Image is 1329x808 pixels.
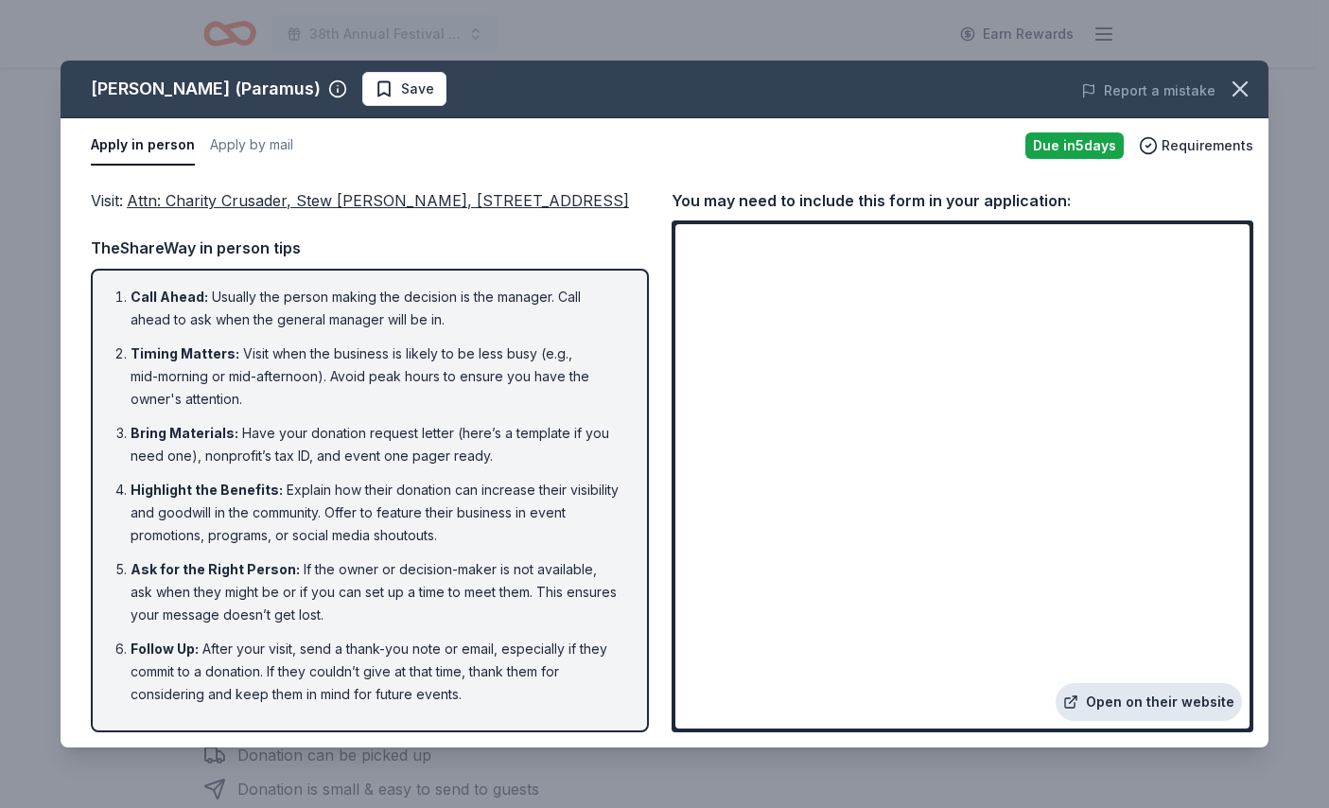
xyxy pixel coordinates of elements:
[131,289,208,305] span: Call Ahead :
[1162,134,1253,157] span: Requirements
[91,188,649,213] div: Visit :
[131,558,621,626] li: If the owner or decision-maker is not available, ask when they might be or if you can set up a ti...
[127,191,629,210] span: Attn: Charity Crusader, Stew [PERSON_NAME], [STREET_ADDRESS]
[131,479,621,547] li: Explain how their donation can increase their visibility and goodwill in the community. Offer to ...
[672,188,1253,213] div: You may need to include this form in your application:
[1139,134,1253,157] button: Requirements
[1056,683,1242,721] a: Open on their website
[131,422,621,467] li: Have your donation request letter (here’s a template if you need one), nonprofit’s tax ID, and ev...
[131,482,283,498] span: Highlight the Benefits :
[131,425,238,441] span: Bring Materials :
[401,78,434,100] span: Save
[131,641,199,657] span: Follow Up :
[91,74,321,104] div: [PERSON_NAME] (Paramus)
[1025,132,1124,159] div: Due in 5 days
[131,343,621,411] li: Visit when the business is likely to be less busy (e.g., mid-morning or mid-afternoon). Avoid pea...
[91,236,649,260] div: TheShareWay in person tips
[131,345,239,361] span: Timing Matters :
[131,286,621,331] li: Usually the person making the decision is the manager. Call ahead to ask when the general manager...
[91,126,195,166] button: Apply in person
[210,126,293,166] button: Apply by mail
[1081,79,1215,102] button: Report a mistake
[131,561,300,577] span: Ask for the Right Person :
[131,638,621,706] li: After your visit, send a thank-you note or email, especially if they commit to a donation. If the...
[362,72,446,106] button: Save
